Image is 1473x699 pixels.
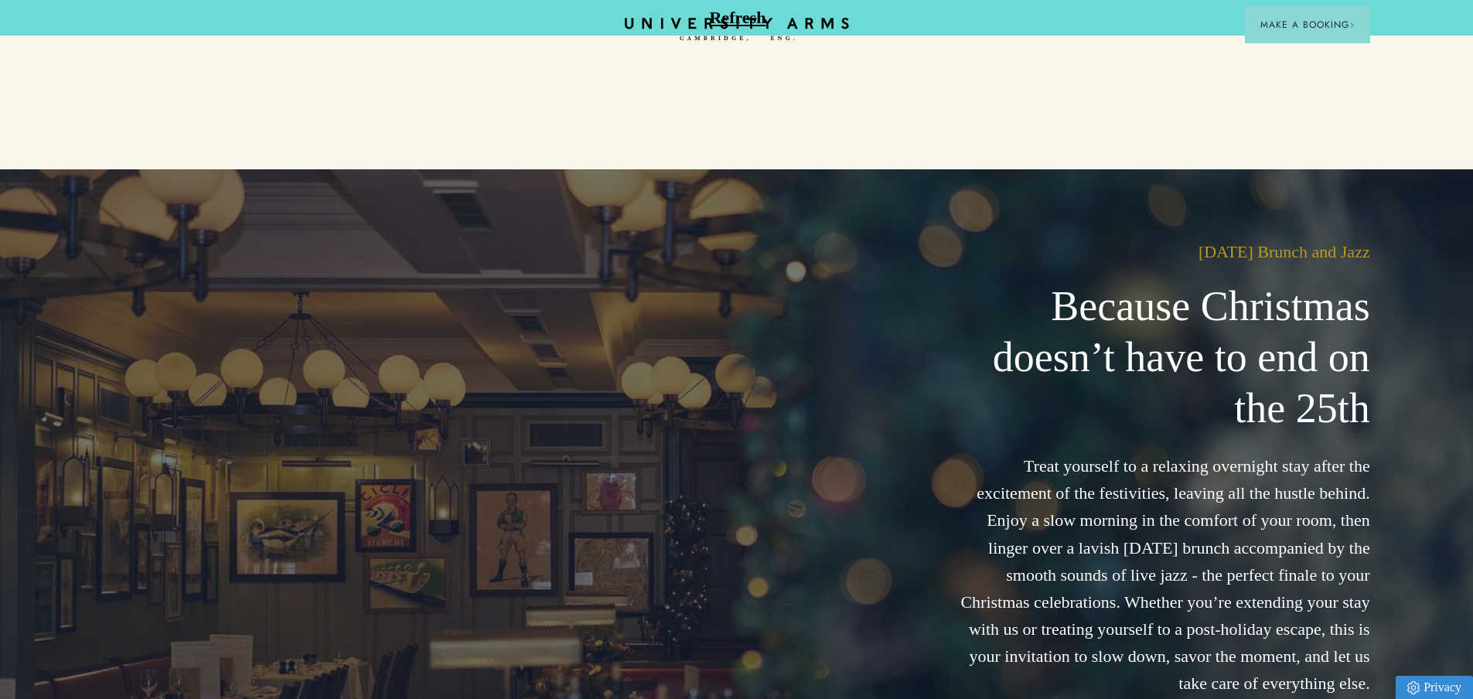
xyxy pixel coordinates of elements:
img: Privacy [1407,681,1420,694]
h3: Because Christmas doesn’t have to end on the 25th [957,281,1369,435]
p: Treat yourself to a relaxing overnight stay after the excitement of the festivities, leaving all ... [957,452,1369,697]
a: Home [625,18,849,42]
a: Privacy [1396,676,1473,699]
button: Make a BookingArrow icon [1245,6,1370,43]
button: Refresh [708,3,767,32]
span: Make a Booking [1260,18,1355,32]
img: Arrow icon [1349,22,1355,28]
h2: [DATE] Brunch and Jazz [1199,240,1370,264]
